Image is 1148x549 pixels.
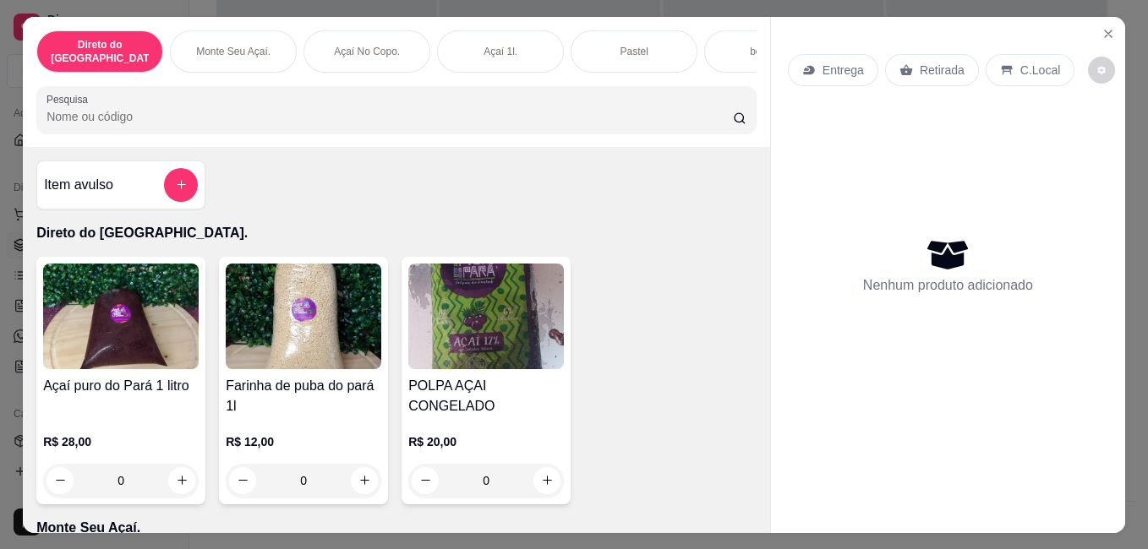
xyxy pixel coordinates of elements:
p: Pastel [620,44,648,57]
h4: Açaí puro do Pará 1 litro [43,376,199,396]
p: R$ 12,00 [226,433,381,450]
button: increase-product-quantity [168,467,195,494]
button: decrease-product-quantity [1088,56,1115,83]
p: R$ 20,00 [408,433,564,450]
p: Monte Seu Açaí. [36,518,757,538]
p: bebidas [750,44,785,57]
p: Açaí 1l. [484,44,517,57]
p: C.Local [1020,61,1060,78]
button: decrease-product-quantity [229,467,256,494]
p: Nenhum produto adicionado [863,275,1033,296]
button: decrease-product-quantity [46,467,74,494]
p: Direto do [GEOGRAPHIC_DATA]. [51,37,149,64]
p: Açaí No Copo. [334,44,400,57]
h4: POLPA AÇAI CONGELADO [408,376,564,416]
button: decrease-product-quantity [412,467,439,494]
p: R$ 28,00 [43,433,199,450]
p: Retirada [920,61,965,78]
img: product-image [43,263,199,368]
button: add-separate-item [164,167,198,201]
button: Close [1095,19,1122,46]
label: Pesquisa [46,91,94,106]
p: Direto do [GEOGRAPHIC_DATA]. [36,222,757,242]
p: Entrega [823,61,864,78]
h4: Farinha de puba do pará 1l [226,376,381,416]
h4: Item avulso [44,174,113,194]
img: product-image [226,263,381,368]
button: increase-product-quantity [351,467,378,494]
p: Monte Seu Açaí. [196,44,271,57]
button: increase-product-quantity [533,467,560,494]
img: product-image [408,263,564,368]
input: Pesquisa [46,107,733,124]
